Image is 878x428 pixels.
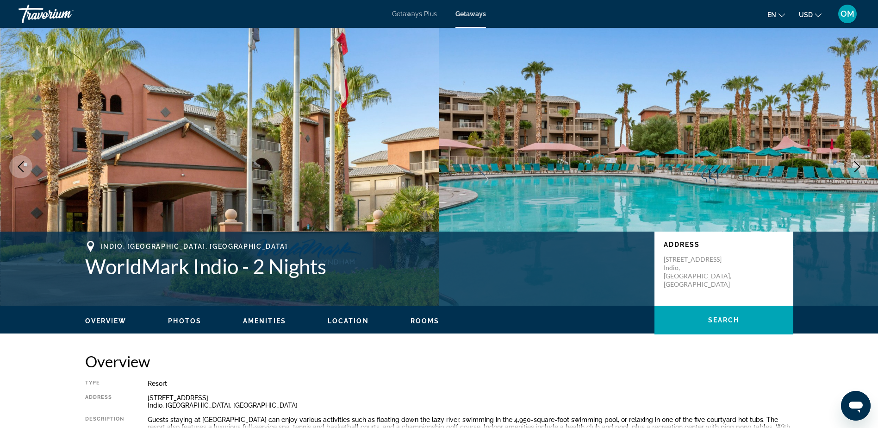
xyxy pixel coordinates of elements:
[846,155,869,178] button: Next image
[767,11,776,19] span: en
[328,317,369,325] button: Location
[767,8,785,21] button: Change language
[654,306,793,334] button: Search
[328,317,369,325] span: Location
[85,380,125,387] div: Type
[411,317,440,325] span: Rooms
[19,2,111,26] a: Travorium
[9,155,32,178] button: Previous image
[455,10,486,18] a: Getaways
[168,317,201,325] span: Photos
[85,394,125,409] div: Address
[392,10,437,18] a: Getaways Plus
[243,317,286,325] button: Amenities
[85,352,793,371] h2: Overview
[85,254,645,278] h1: WorldMark Indio - 2 Nights
[85,317,127,325] button: Overview
[168,317,201,325] button: Photos
[148,394,793,409] div: [STREET_ADDRESS] Indio, [GEOGRAPHIC_DATA], [GEOGRAPHIC_DATA]
[841,9,854,19] span: OM
[243,317,286,325] span: Amenities
[101,243,288,250] span: Indio, [GEOGRAPHIC_DATA], [GEOGRAPHIC_DATA]
[148,380,793,387] div: Resort
[85,317,127,325] span: Overview
[708,316,740,324] span: Search
[835,4,859,24] button: User Menu
[664,255,738,289] p: [STREET_ADDRESS] Indio, [GEOGRAPHIC_DATA], [GEOGRAPHIC_DATA]
[841,391,871,421] iframe: Button to launch messaging window
[664,241,784,248] p: Address
[799,8,822,21] button: Change currency
[799,11,813,19] span: USD
[411,317,440,325] button: Rooms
